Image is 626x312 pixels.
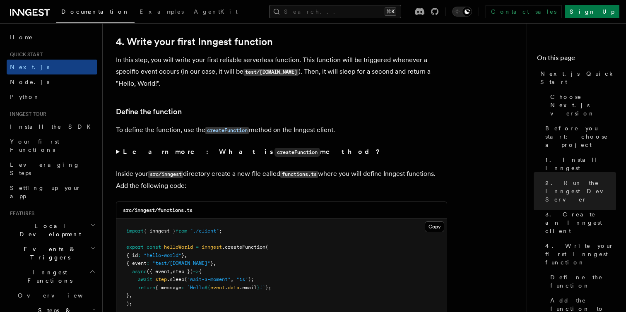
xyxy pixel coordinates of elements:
[205,126,249,134] a: createFunction
[7,134,97,157] a: Your first Functions
[126,293,129,298] span: }
[126,260,147,266] span: { event
[181,252,184,258] span: }
[280,171,318,178] code: functions.ts
[116,36,273,48] a: 4. Write your first Inngest function
[135,2,189,22] a: Examples
[243,69,299,76] code: test/[DOMAIN_NAME]
[138,276,152,282] span: await
[7,210,34,217] span: Features
[537,53,616,66] h4: On this page
[173,269,193,274] span: step })
[260,285,265,290] span: !`
[7,89,97,104] a: Python
[152,260,210,266] span: "test/[DOMAIN_NAME]"
[116,146,447,158] summary: Learn more: What iscreateFunctionmethod?
[7,30,97,45] a: Home
[10,94,40,100] span: Python
[236,276,248,282] span: "1s"
[129,293,132,298] span: ,
[10,64,49,70] span: Next.js
[184,252,187,258] span: ,
[144,252,181,258] span: "hello-world"
[425,221,444,232] button: Copy
[7,245,90,262] span: Events & Triggers
[10,79,49,85] span: Node.js
[7,242,97,265] button: Events & Triggers
[132,269,147,274] span: async
[7,268,89,285] span: Inngest Functions
[542,175,616,207] a: 2. Run the Inngest Dev Server
[138,252,141,258] span: :
[205,285,210,290] span: ${
[126,244,144,250] span: export
[155,276,167,282] span: step
[219,228,222,234] span: ;
[542,121,616,152] a: Before you start: choose a project
[225,285,228,290] span: .
[10,185,81,199] span: Setting up your app
[545,156,616,172] span: 1. Install Inngest
[205,127,249,134] code: createFunction
[155,285,181,290] span: { message
[140,8,184,15] span: Examples
[269,5,401,18] button: Search...⌘K
[147,260,149,266] span: :
[7,119,97,134] a: Install the SDK
[56,2,135,23] a: Documentation
[222,244,265,250] span: .createFunction
[196,244,199,250] span: =
[170,269,173,274] span: ,
[193,269,199,274] span: =>
[194,8,238,15] span: AgentKit
[7,60,97,74] a: Next.js
[10,123,96,130] span: Install the SDK
[550,93,616,118] span: Choose Next.js version
[486,5,561,18] a: Contact sales
[147,269,170,274] span: ({ event
[187,285,205,290] span: `Hello
[537,66,616,89] a: Next.js Quick Start
[116,124,447,136] p: To define the function, use the method on the Inngest client.
[210,285,225,290] span: event
[126,252,138,258] span: { id
[184,276,187,282] span: (
[231,276,234,282] span: ,
[542,207,616,238] a: 3. Create an Inngest client
[61,8,130,15] span: Documentation
[547,270,616,293] a: Define the function
[265,244,268,250] span: (
[7,74,97,89] a: Node.js
[189,2,243,22] a: AgentKit
[545,124,616,149] span: Before you start: choose a project
[116,168,447,192] p: Inside your directory create a new file called where you will define Inngest functions. Add the f...
[126,228,144,234] span: import
[148,171,183,178] code: src/inngest
[542,238,616,270] a: 4. Write your first Inngest function
[545,179,616,204] span: 2. Run the Inngest Dev Server
[265,285,271,290] span: };
[181,285,184,290] span: :
[164,244,193,250] span: helloWorld
[385,7,396,16] kbd: ⌘K
[210,260,213,266] span: }
[10,33,33,41] span: Home
[228,285,239,290] span: data
[138,285,155,290] span: return
[10,161,80,176] span: Leveraging Steps
[167,276,184,282] span: .sleep
[126,301,132,307] span: );
[7,51,43,58] span: Quick start
[147,244,161,250] span: const
[10,138,59,153] span: Your first Functions
[7,180,97,204] a: Setting up your app
[144,228,176,234] span: { inngest }
[123,207,193,213] code: src/inngest/functions.ts
[7,265,97,288] button: Inngest Functions
[123,148,382,156] strong: Learn more: What is method?
[257,285,260,290] span: }
[7,157,97,180] a: Leveraging Steps
[116,106,182,118] a: Define the function
[565,5,619,18] a: Sign Up
[14,288,97,303] a: Overview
